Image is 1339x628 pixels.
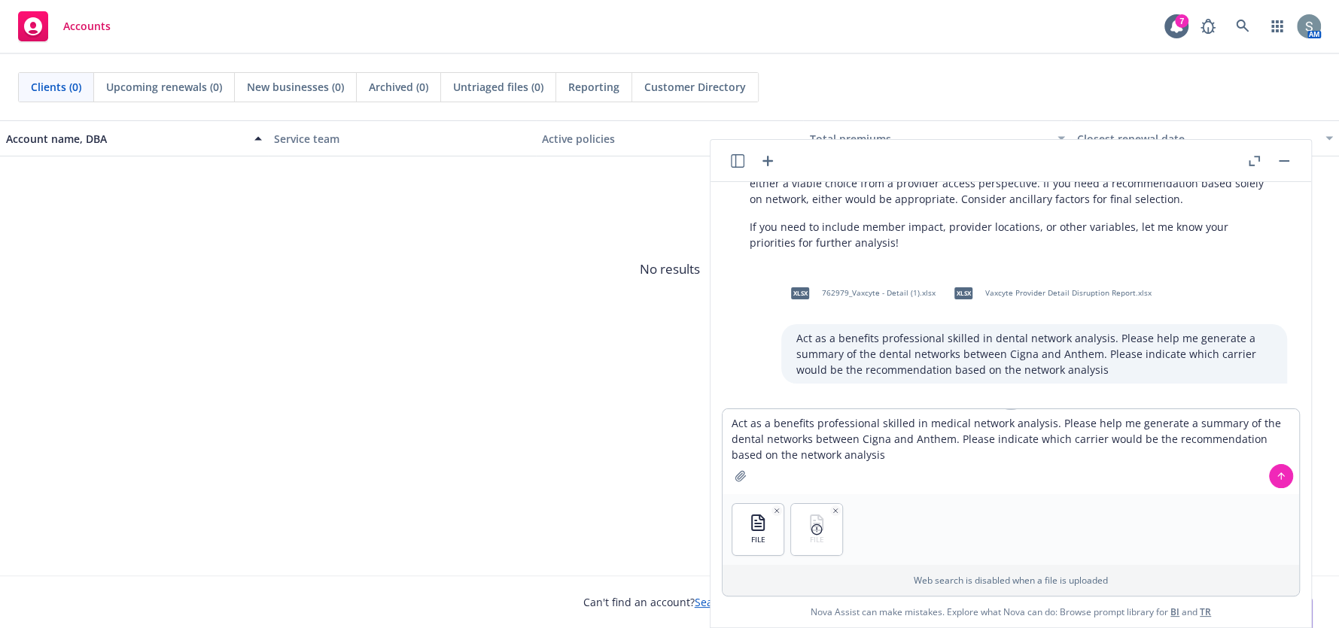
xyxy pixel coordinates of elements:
[985,288,1152,298] span: Vaxcyte Provider Detail Disruption Report.xlsx
[1297,14,1321,38] img: photo
[536,120,804,156] button: Active policies
[732,574,1290,587] p: Web search is disabled when a file is uploaded
[1175,14,1188,28] div: 7
[1228,11,1258,41] a: Search
[781,275,939,312] div: xlsx762979_Vaxcyte - Detail (1).xlsx
[723,409,1299,494] textarea: Act as a benefits professional skilled in medical network analysis. Please help me generate a sum...
[1170,605,1179,618] a: BI
[542,131,798,147] div: Active policies
[695,595,756,609] a: Search for it
[6,131,245,147] div: Account name, DBA
[945,275,1155,312] div: xlsxVaxcyte Provider Detail Disruption Report.xlsx
[644,79,746,95] span: Customer Directory
[583,594,756,610] span: Can't find an account?
[822,288,936,298] span: 762979_Vaxcyte - Detail (1).xlsx
[1077,131,1316,147] div: Closest renewal date
[453,79,543,95] span: Untriaged files (0)
[803,120,1071,156] button: Total premiums
[1193,11,1223,41] a: Report a Bug
[732,504,784,555] button: FILE
[796,330,1272,378] p: Act as a benefits professional skilled in dental network analysis. Please help me generate a summ...
[31,79,81,95] span: Clients (0)
[1262,11,1292,41] a: Switch app
[369,79,428,95] span: Archived (0)
[809,131,1048,147] div: Total premiums
[717,596,1305,627] span: Nova Assist can make mistakes. Explore what Nova can do: Browse prompt library for and
[954,287,972,299] span: xlsx
[247,79,344,95] span: New businesses (0)
[751,535,765,545] span: FILE
[106,79,222,95] span: Upcoming renewals (0)
[12,5,117,47] a: Accounts
[750,219,1272,250] p: If you need to include member impact, provider locations, or other variables, let me know your pr...
[1071,120,1339,156] button: Closest renewal date
[791,287,809,299] span: xlsx
[63,20,111,32] span: Accounts
[274,131,530,147] div: Service team
[268,120,536,156] button: Service team
[1200,605,1211,618] a: TR
[568,79,619,95] span: Reporting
